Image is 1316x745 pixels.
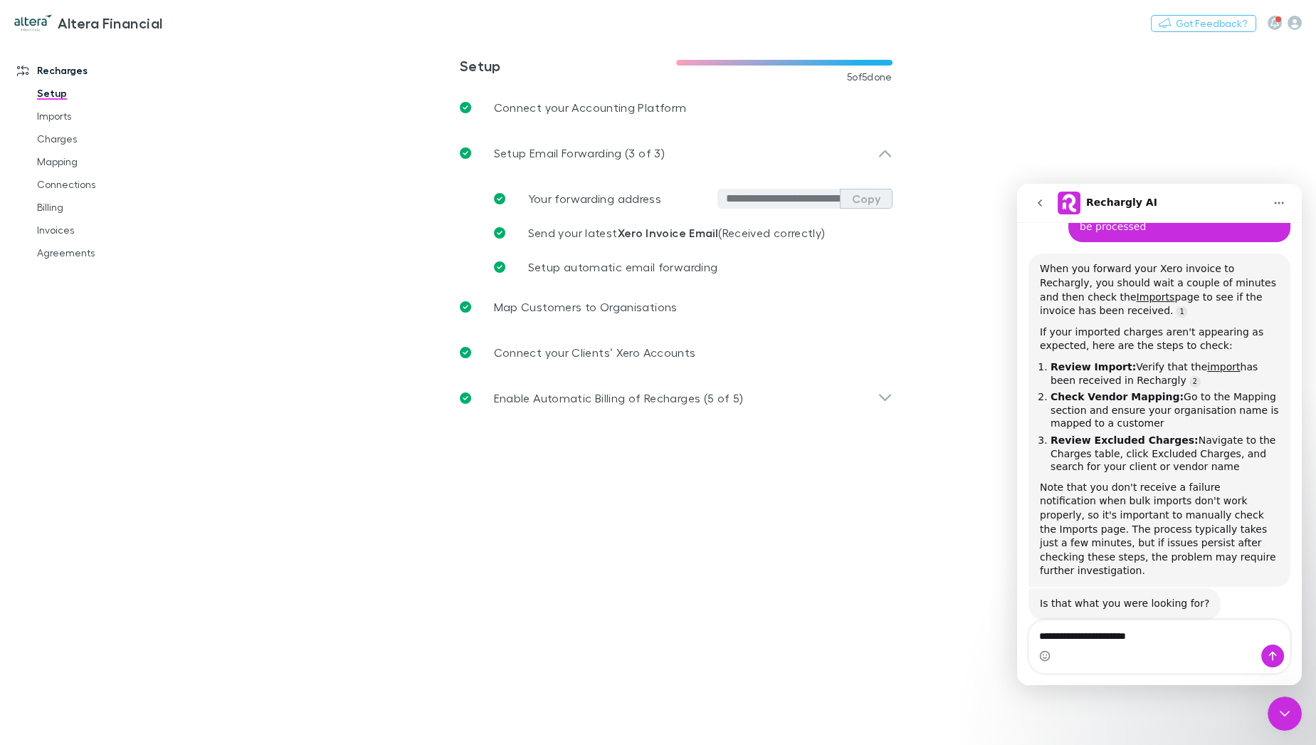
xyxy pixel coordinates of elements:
[1268,697,1302,731] iframe: Intercom live chat
[23,196,193,219] a: Billing
[23,241,193,264] a: Agreements
[6,6,172,40] a: Altera Financial
[14,14,52,31] img: Altera Financial's Logo
[494,390,744,407] p: Enable Automatic Billing of Recharges (5 of 5)
[483,216,893,250] a: Send your latestXero Invoice Email(Received correctly)
[23,173,193,196] a: Connections
[23,82,193,105] a: Setup
[23,105,193,127] a: Imports
[494,298,678,316] p: Map Customers to Organisations
[448,330,904,375] a: Connect your Clients’ Xero Accounts
[448,130,904,176] div: Setup Email Forwarding (3 of 3)
[847,71,893,83] span: 5 of 5 done
[58,14,162,31] h3: Altera Financial
[23,127,193,150] a: Charges
[23,150,193,173] a: Mapping
[1151,15,1256,32] button: Got Feedback?
[448,284,904,330] a: Map Customers to Organisations
[528,192,661,205] span: Your forwarding address
[3,59,193,82] a: Recharges
[483,250,893,284] a: Setup automatic email forwarding
[840,189,893,209] button: Copy
[528,226,826,239] span: Send your latest (Received correctly)
[448,375,904,421] div: Enable Automatic Billing of Recharges (5 of 5)
[494,344,696,361] p: Connect your Clients’ Xero Accounts
[1017,184,1302,685] iframe: Intercom live chat
[494,99,687,116] p: Connect your Accounting Platform
[460,57,676,74] h3: Setup
[528,260,718,273] span: Setup automatic email forwarding
[617,226,718,240] strong: Xero Invoice Email
[448,85,904,130] a: Connect your Accounting Platform
[23,219,193,241] a: Invoices
[494,145,665,162] p: Setup Email Forwarding (3 of 3)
